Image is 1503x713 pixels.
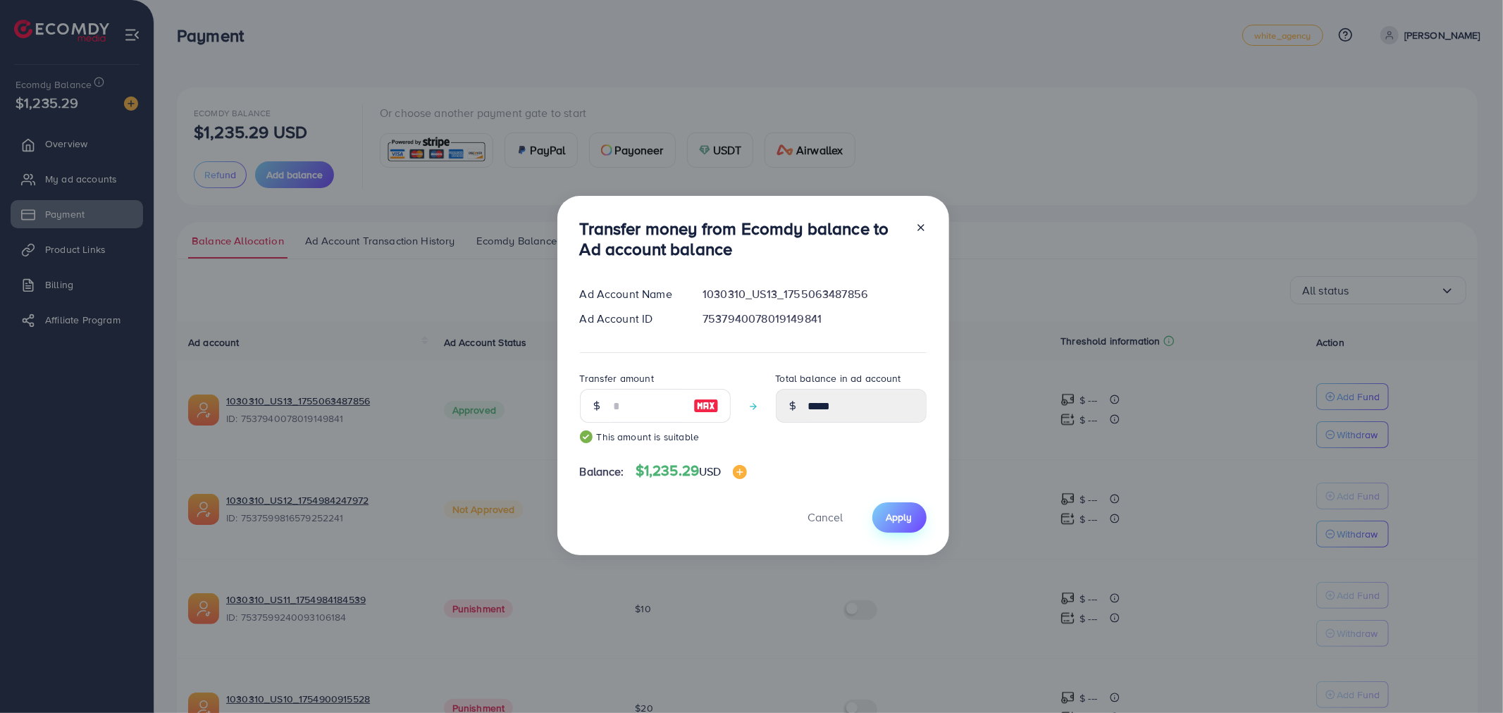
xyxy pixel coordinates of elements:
span: Apply [886,510,913,524]
img: guide [580,430,593,443]
span: Cancel [808,509,843,525]
div: Ad Account ID [569,311,692,327]
span: USD [699,464,721,479]
span: Balance: [580,464,624,480]
div: Ad Account Name [569,286,692,302]
img: image [733,465,747,479]
iframe: Chat [1443,650,1492,702]
label: Transfer amount [580,371,654,385]
h4: $1,235.29 [636,462,747,480]
label: Total balance in ad account [776,371,901,385]
div: 7537940078019149841 [691,311,937,327]
button: Cancel [791,502,861,533]
div: 1030310_US13_1755063487856 [691,286,937,302]
img: image [693,397,719,414]
small: This amount is suitable [580,430,731,444]
button: Apply [872,502,927,533]
h3: Transfer money from Ecomdy balance to Ad account balance [580,218,904,259]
